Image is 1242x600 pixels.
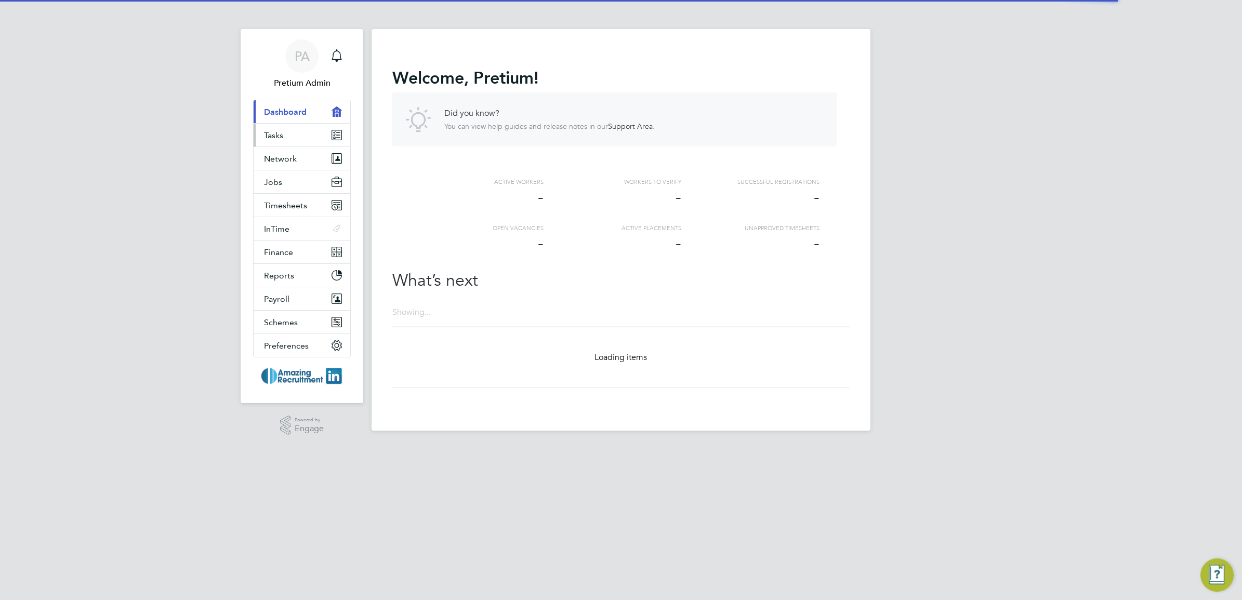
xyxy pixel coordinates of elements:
[241,29,363,403] nav: Main navigation
[264,247,293,257] span: Finance
[444,122,655,131] p: You can view help guides and release notes in our .
[538,233,544,254] span: -
[681,224,820,233] div: Unapproved Timesheets
[264,224,289,234] span: InTime
[405,224,544,233] div: Open vacancies
[814,187,820,207] span: -
[254,147,350,170] button: Network
[254,334,350,357] button: Preferences
[254,170,350,193] button: Jobs
[676,187,681,207] span: -
[254,287,350,310] button: Payroll
[681,178,820,186] div: Successful registrations
[676,233,681,254] span: -
[538,187,544,207] span: -
[264,341,309,351] span: Preferences
[280,416,324,435] a: Powered byEngage
[264,130,283,140] span: Tasks
[254,264,350,287] button: Reports
[254,124,350,146] a: Tasks
[254,241,350,263] button: Finance
[261,368,343,384] img: amazing-logo-retina.png
[444,108,655,119] h4: Did you know?
[295,424,324,433] span: Engage
[264,317,298,327] span: Schemes
[254,100,350,123] a: Dashboard
[254,194,350,217] button: Timesheets
[814,233,820,254] span: -
[608,122,653,131] a: Support Area
[405,178,544,186] div: Active workers
[1200,558,1234,592] button: Engage Resource Center
[253,39,351,89] a: PAPretium Admin
[264,107,307,117] span: Dashboard
[264,271,294,281] span: Reports
[464,68,534,88] span: , Pretium
[264,177,282,187] span: Jobs
[264,294,289,304] span: Payroll
[425,307,431,317] span: ...
[253,368,351,384] a: Go to home page
[392,307,433,318] div: Showing
[264,154,297,164] span: Network
[264,201,307,210] span: Timesheets
[254,311,350,334] button: Schemes
[544,178,682,186] div: Workers to verify
[253,77,351,89] span: Pretium Admin
[254,217,350,240] button: InTime
[544,224,682,233] div: Active Placements
[295,49,310,63] span: PA
[392,270,837,291] h2: What’s next
[295,416,324,424] span: Powered by
[392,68,837,88] h2: Welcome !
